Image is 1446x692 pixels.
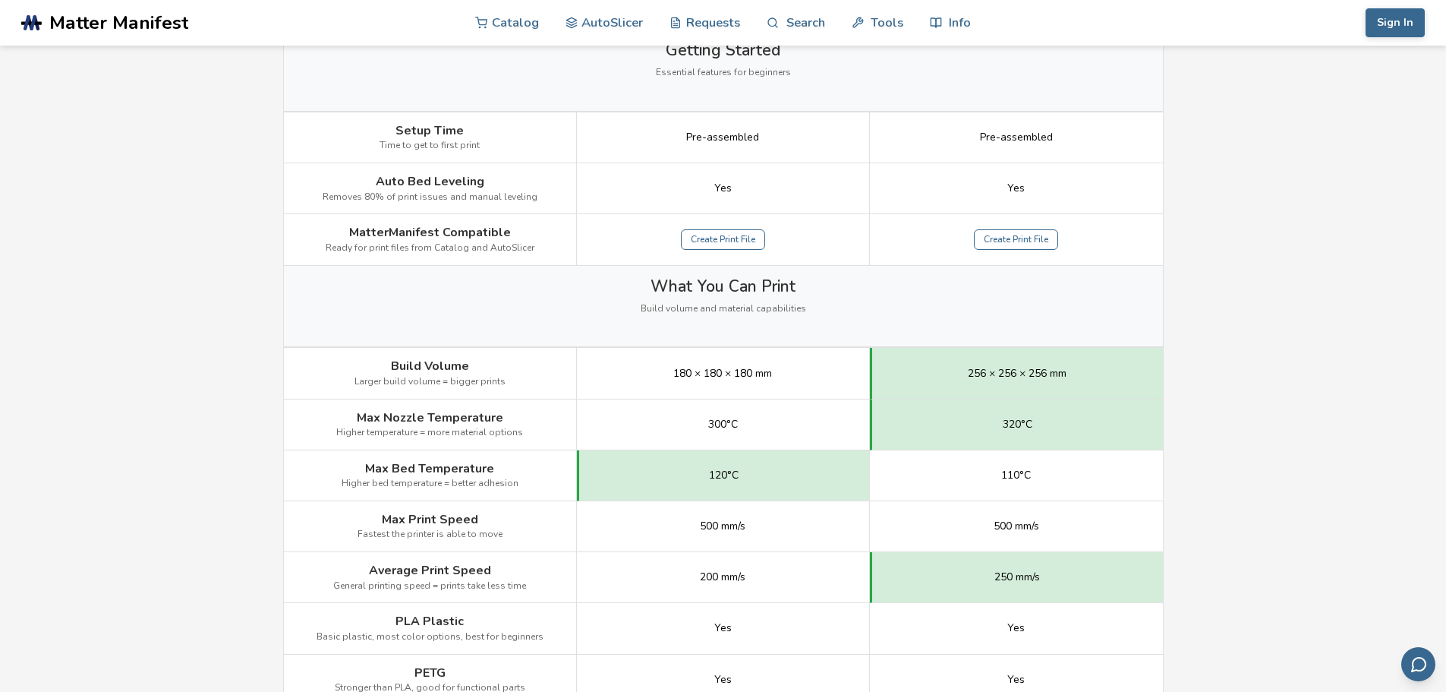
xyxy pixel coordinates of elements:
[333,581,526,592] span: General printing speed = prints take less time
[974,229,1058,251] a: Create Print File
[714,182,732,194] span: Yes
[1003,419,1032,431] span: 320°C
[382,513,478,526] span: Max Print Speed
[376,175,484,188] span: Auto Bed Leveling
[395,124,464,137] span: Setup Time
[326,243,534,254] span: Ready for print files from Catalog and AutoSlicer
[414,666,446,680] span: PETG
[700,520,745,532] span: 500 mm/s
[349,226,511,239] span: MatterManifest Compatible
[968,368,1066,380] span: 256 × 256 × 256 mm
[1401,647,1435,681] button: Send feedback via email
[365,462,494,476] span: Max Bed Temperature
[681,229,765,251] a: Create Print File
[686,131,759,144] span: Pre-assembled
[714,622,732,634] span: Yes
[994,520,1039,532] span: 500 mm/s
[651,277,795,295] span: What You Can Print
[994,571,1040,583] span: 250 mm/s
[700,571,745,583] span: 200 mm/s
[1007,674,1025,686] span: Yes
[380,141,480,151] span: Time to get to first print
[49,12,188,33] span: Matter Manifest
[656,68,791,78] span: Essential features for beginners
[673,368,772,380] span: 180 × 180 × 180 mm
[1007,182,1025,194] span: Yes
[980,131,1053,144] span: Pre-assembled
[358,529,502,540] span: Fastest the printer is able to move
[709,469,739,482] span: 120°C
[1007,622,1025,634] span: Yes
[641,304,806,314] span: Build volume and material capabilities
[708,419,738,431] span: 300°C
[395,615,464,628] span: PLA Plastic
[354,377,506,387] span: Larger build volume = bigger prints
[342,479,518,489] span: Higher bed temperature = better adhesion
[1001,469,1031,482] span: 110°C
[357,411,503,425] span: Max Nozzle Temperature
[369,564,491,577] span: Average Print Speed
[714,674,732,686] span: Yes
[336,428,523,438] span: Higher temperature = more material options
[1366,8,1425,37] button: Sign In
[323,192,537,203] span: Removes 80% of print issues and manual leveling
[666,41,780,59] span: Getting Started
[391,359,469,373] span: Build Volume
[317,632,543,643] span: Basic plastic, most color options, best for beginners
